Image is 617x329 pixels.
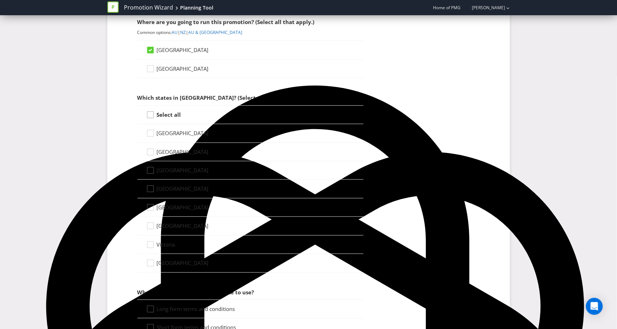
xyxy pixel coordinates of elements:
[157,148,209,155] span: [GEOGRAPHIC_DATA]
[186,29,189,35] span: |
[157,204,209,211] span: [GEOGRAPHIC_DATA]
[465,5,505,11] a: [PERSON_NAME]
[172,29,178,35] a: AU
[157,46,209,53] span: [GEOGRAPHIC_DATA]
[157,111,181,118] strong: Select all
[178,29,180,35] span: |
[157,305,235,312] span: Long form terms and conditions
[433,5,461,11] span: Home of PMG
[157,129,209,137] span: [GEOGRAPHIC_DATA]
[157,222,209,229] span: [GEOGRAPHIC_DATA]
[157,167,209,174] span: [GEOGRAPHIC_DATA]
[189,29,243,35] a: AU & [GEOGRAPHIC_DATA]
[157,185,209,192] span: [GEOGRAPHIC_DATA]
[157,259,209,266] span: [GEOGRAPHIC_DATA]
[586,298,603,315] div: Open Intercom Messenger
[157,65,209,72] span: [GEOGRAPHIC_DATA]
[180,4,213,11] div: Planning Tool
[157,241,175,248] span: Victoria
[180,29,186,35] a: NZ
[124,4,173,12] a: Promotion Wizard
[137,29,172,35] span: Common options:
